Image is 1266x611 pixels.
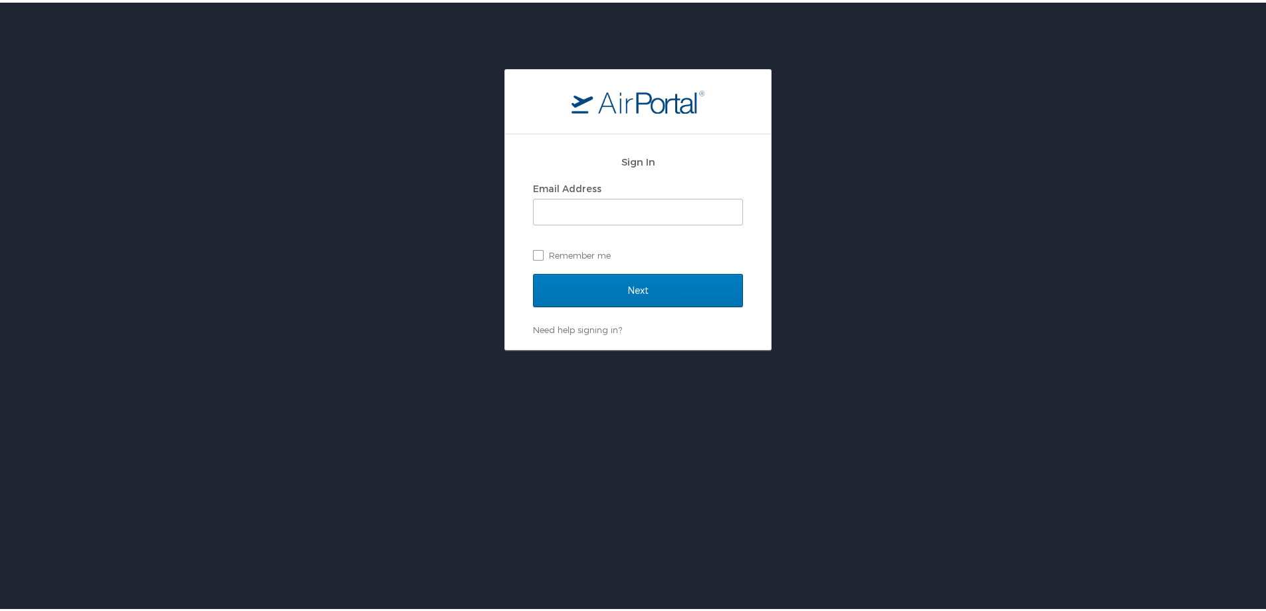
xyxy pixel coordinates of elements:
label: Email Address [533,180,601,191]
img: logo [572,87,704,111]
a: Need help signing in? [533,322,622,332]
h2: Sign In [533,152,743,167]
label: Remember me [533,243,743,263]
input: Next [533,271,743,305]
